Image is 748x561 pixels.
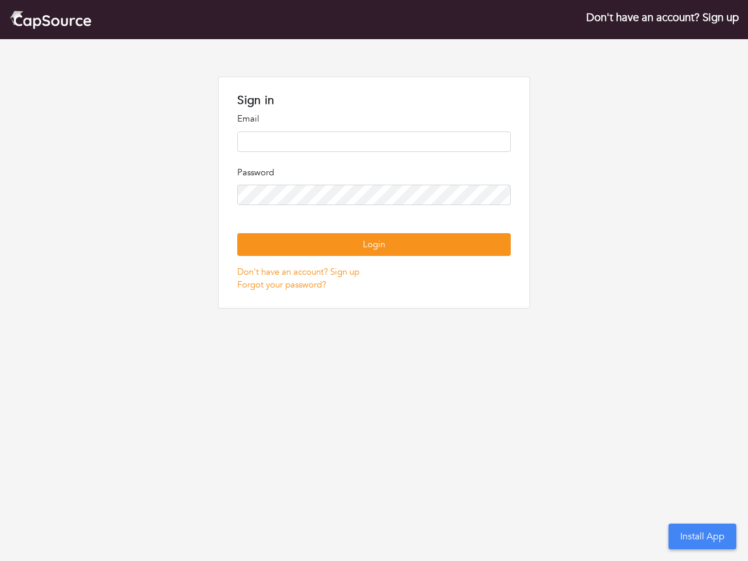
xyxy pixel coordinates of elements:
button: Login [237,233,510,256]
h1: Sign in [237,93,510,108]
button: Install App [669,524,736,549]
a: Don't have an account? Sign up [586,10,739,25]
a: Don't have an account? Sign up [237,266,359,278]
a: Forgot your password? [237,279,326,290]
p: Email [237,112,510,126]
p: Password [237,166,510,179]
img: cap_logo.png [9,9,92,30]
